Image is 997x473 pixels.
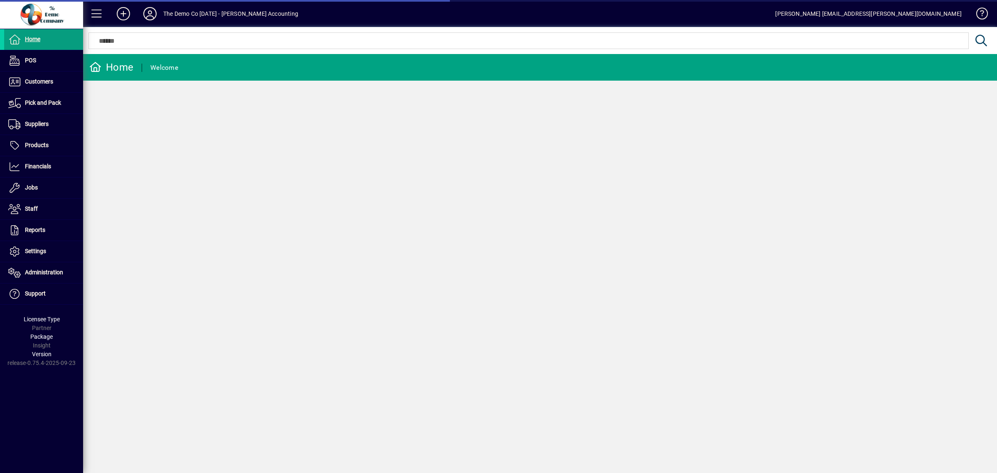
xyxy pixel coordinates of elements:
a: Pick and Pack [4,93,83,113]
a: Financials [4,156,83,177]
a: Customers [4,71,83,92]
div: Home [89,61,133,74]
button: Add [110,6,137,21]
span: Package [30,333,53,340]
a: POS [4,50,83,71]
a: Jobs [4,177,83,198]
span: Licensee Type [24,316,60,323]
span: POS [25,57,36,64]
a: Knowledge Base [970,2,987,29]
button: Profile [137,6,163,21]
span: Reports [25,227,45,233]
a: Products [4,135,83,156]
a: Settings [4,241,83,262]
span: Financials [25,163,51,170]
span: Suppliers [25,121,49,127]
span: Settings [25,248,46,254]
span: Version [32,351,52,357]
div: [PERSON_NAME] [EMAIL_ADDRESS][PERSON_NAME][DOMAIN_NAME] [775,7,962,20]
span: Support [25,290,46,297]
span: Home [25,36,40,42]
span: Staff [25,205,38,212]
div: Welcome [150,61,178,74]
a: Staff [4,199,83,219]
a: Reports [4,220,83,241]
span: Products [25,142,49,148]
span: Customers [25,78,53,85]
div: The Demo Co [DATE] - [PERSON_NAME] Accounting [163,7,298,20]
span: Pick and Pack [25,99,61,106]
a: Support [4,283,83,304]
a: Administration [4,262,83,283]
a: Suppliers [4,114,83,135]
span: Administration [25,269,63,276]
span: Jobs [25,184,38,191]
